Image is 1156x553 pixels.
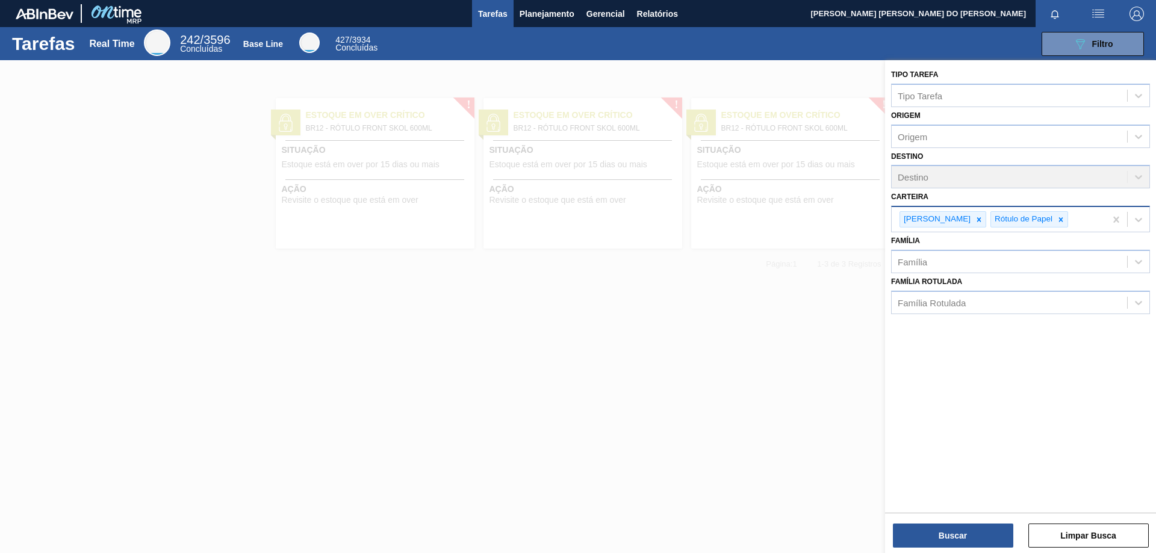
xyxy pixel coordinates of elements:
span: Planejamento [520,7,574,21]
div: Base Line [335,36,378,52]
span: / 3934 [335,35,370,45]
label: Família Rotulada [891,277,962,286]
h1: Tarefas [12,37,75,51]
span: Concluídas [335,43,378,52]
label: Tipo Tarefa [891,70,938,79]
div: Família [898,256,927,267]
label: Família [891,236,920,245]
label: Destino [891,152,923,161]
div: Real Time [89,39,134,49]
span: Tarefas [478,7,508,21]
span: 242 [180,33,200,46]
div: Família Rotulada [898,297,966,307]
button: Filtro [1042,32,1144,56]
div: [PERSON_NAME] [900,212,972,227]
span: Gerencial [586,7,625,21]
label: Origem [891,111,921,120]
div: Tipo Tarefa [898,90,942,100]
div: Base Line [299,32,320,53]
span: Filtro [1092,39,1113,49]
span: Concluídas [180,44,222,54]
img: TNhmsLtSVTkK8tSr43FrP2fwEKptu5GPRR3wAAAABJRU5ErkJggg== [16,8,73,19]
span: / 3596 [180,33,230,46]
div: Base Line [243,39,283,49]
img: Logout [1130,7,1144,21]
div: Origem [898,131,927,141]
div: Real Time [180,35,230,53]
span: 427 [335,35,349,45]
button: Notificações [1036,5,1074,22]
div: Rótulo de Papel [991,212,1054,227]
div: Real Time [144,29,170,56]
label: Carteira [891,193,928,201]
span: Relatórios [637,7,678,21]
img: userActions [1091,7,1105,21]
